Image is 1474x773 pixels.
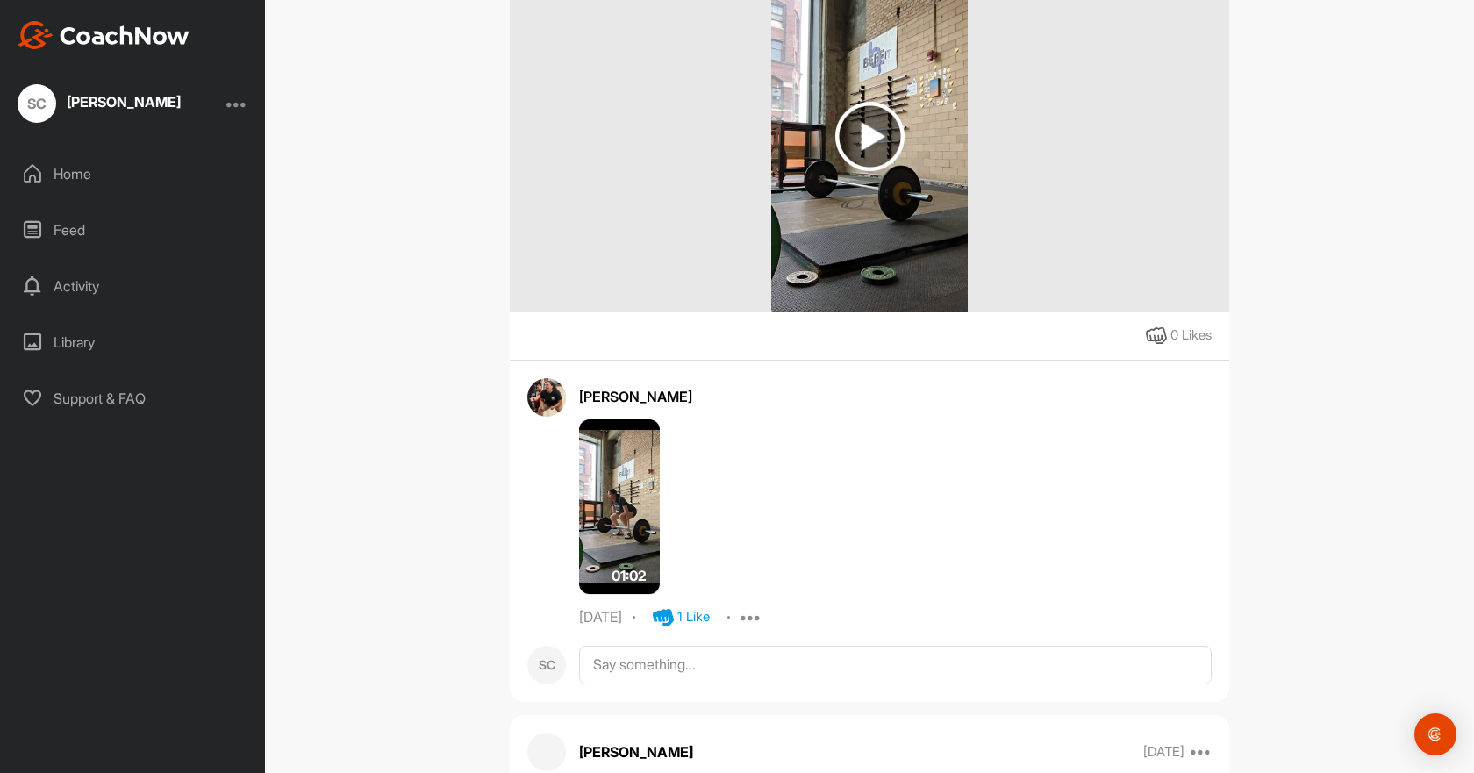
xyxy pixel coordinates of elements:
[18,21,190,49] img: CoachNow
[677,607,710,627] div: 1 Like
[1143,743,1184,761] p: [DATE]
[1414,713,1456,755] div: Open Intercom Messenger
[579,741,693,762] p: [PERSON_NAME]
[527,646,566,684] div: SC
[579,386,1212,407] div: [PERSON_NAME]
[10,264,257,308] div: Activity
[612,565,647,586] span: 01:02
[10,208,257,252] div: Feed
[67,95,181,109] div: [PERSON_NAME]
[527,378,566,417] img: avatar
[18,84,56,123] div: SC
[10,376,257,420] div: Support & FAQ
[579,419,660,595] img: media
[1170,326,1212,346] div: 0 Likes
[835,102,905,171] img: play
[10,152,257,196] div: Home
[10,320,257,364] div: Library
[579,609,622,626] div: [DATE]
